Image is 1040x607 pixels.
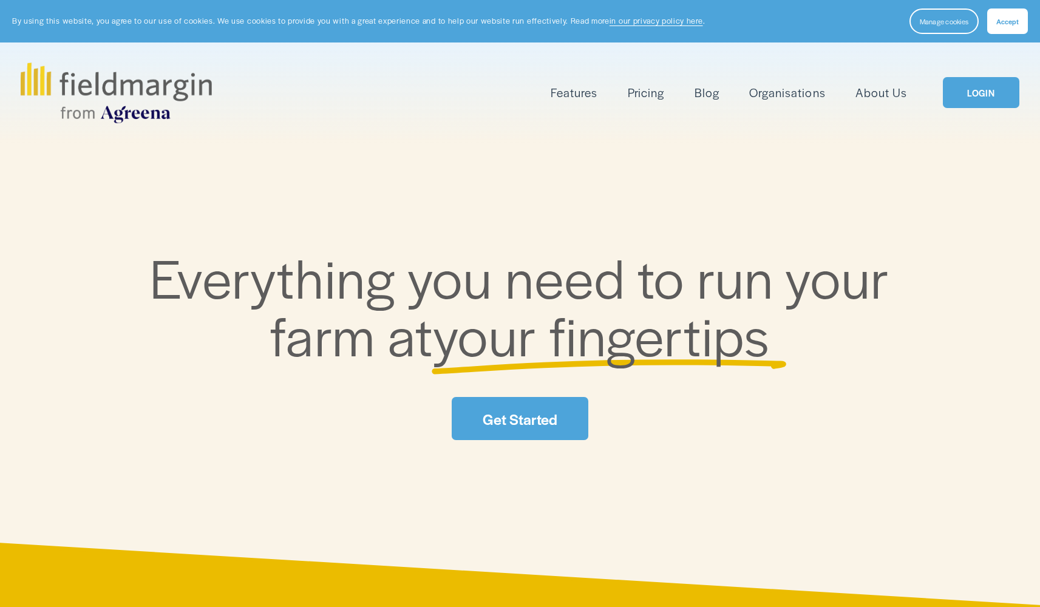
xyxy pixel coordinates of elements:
[610,15,703,26] a: in our privacy policy here
[920,16,968,26] span: Manage cookies
[150,239,902,373] span: Everything you need to run your farm at
[551,83,597,103] a: folder dropdown
[21,63,211,123] img: fieldmargin.com
[855,83,907,103] a: About Us
[12,15,705,27] p: By using this website, you agree to our use of cookies. We use cookies to provide you with a grea...
[909,8,979,34] button: Manage cookies
[433,296,770,372] span: your fingertips
[551,84,597,101] span: Features
[943,77,1019,108] a: LOGIN
[749,83,825,103] a: Organisations
[996,16,1019,26] span: Accept
[452,397,588,440] a: Get Started
[987,8,1028,34] button: Accept
[628,83,664,103] a: Pricing
[695,83,719,103] a: Blog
